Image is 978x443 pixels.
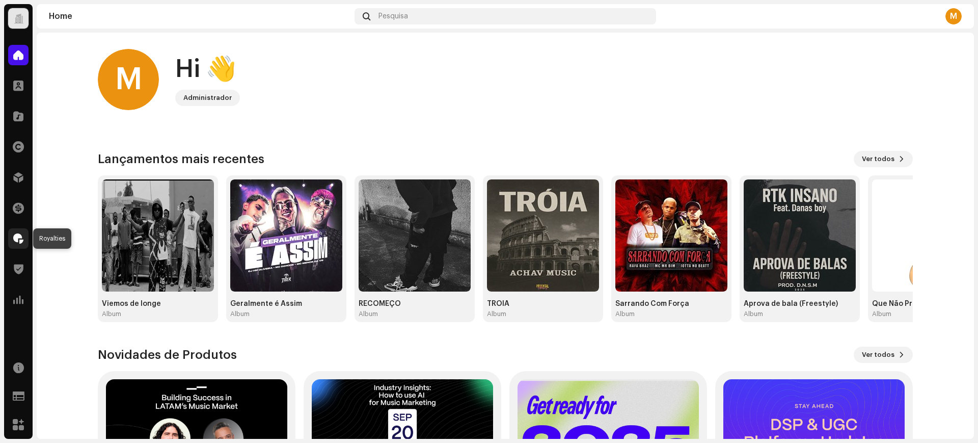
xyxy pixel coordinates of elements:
img: 9240ce27-089d-4139-9c1d-314aab51eea7 [744,179,856,292]
div: Viemos de longe [102,300,214,308]
img: 27303bc0-f0f6-4771-8f73-9b26d43542ba [102,179,214,292]
button: Ver todos [854,151,913,167]
div: Album [744,310,763,318]
div: Home [49,12,350,20]
span: Pesquisa [378,12,408,20]
div: Album [487,310,506,318]
span: Ver todos [862,345,894,365]
div: Sarrando Com Força [615,300,727,308]
div: Administrador [183,92,232,104]
span: Ver todos [862,149,894,169]
div: Geralmente é Assim [230,300,342,308]
div: M [945,8,962,24]
div: Hi 👋 [175,53,240,86]
div: Album [872,310,891,318]
img: ea967ea7-5a1d-4232-a0a5-63ec97dfea19 [615,179,727,292]
div: TRÓIA [487,300,599,308]
div: Aprova de bala (Freestyle) [744,300,856,308]
h3: Lançamentos mais recentes [98,151,264,167]
button: Ver todos [854,347,913,363]
div: RECOMEÇO [359,300,471,308]
div: M [98,49,159,110]
div: Album [359,310,378,318]
div: Album [102,310,121,318]
img: 4e04bdfc-12aa-4f07-8e27-839dd22a3c68 [230,179,342,292]
img: 9c1da431-ce58-4eca-97b7-ad6543f27b22 [487,179,599,292]
h3: Novidades de Produtos [98,347,237,363]
img: f5927df8-de91-4133-ab49-c621a742f923 [359,179,471,292]
div: Album [230,310,250,318]
div: Album [615,310,635,318]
